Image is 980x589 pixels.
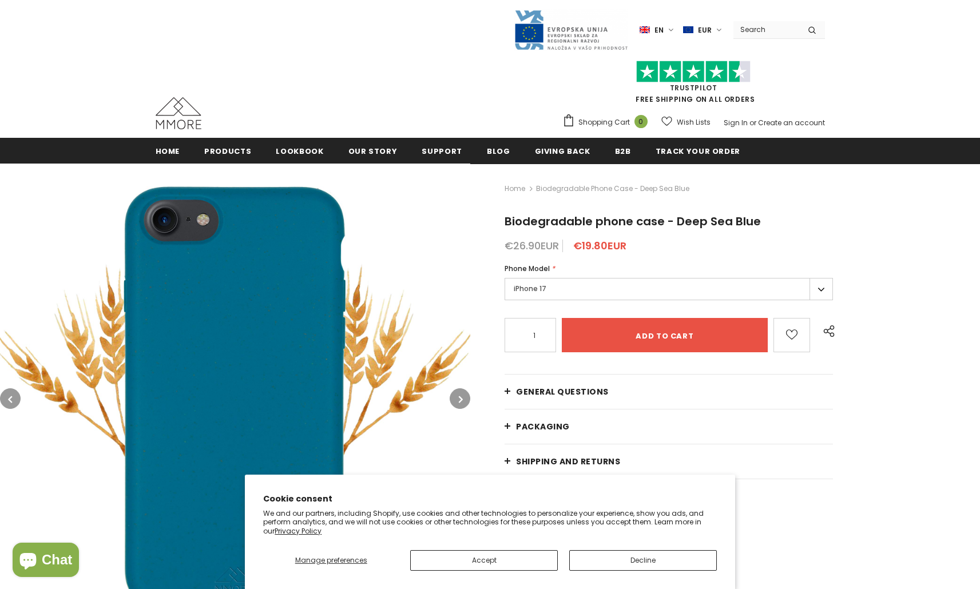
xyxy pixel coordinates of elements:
a: Shopping Cart 0 [562,114,653,131]
span: Biodegradable phone case - Deep Sea Blue [536,182,689,196]
a: Sign In [724,118,748,128]
button: Accept [410,550,558,571]
a: B2B [615,138,631,164]
span: or [749,118,756,128]
span: support [422,146,462,157]
a: Track your order [656,138,740,164]
span: Biodegradable phone case - Deep Sea Blue [505,213,761,229]
span: €26.90EUR [505,238,559,253]
a: PACKAGING [505,409,833,444]
a: Javni Razpis [514,25,628,34]
span: Home [156,146,180,157]
img: Javni Razpis [514,9,628,51]
span: Lookbook [276,146,323,157]
a: Home [156,138,180,164]
img: Trust Pilot Stars [636,61,751,83]
span: en [654,25,664,36]
input: Add to cart [562,318,767,352]
a: Trustpilot [670,83,717,93]
span: Shipping and returns [516,456,620,467]
p: We and our partners, including Shopify, use cookies and other technologies to personalize your ex... [263,509,717,536]
a: Wish Lists [661,112,711,132]
span: General Questions [516,386,609,397]
span: Track your order [656,146,740,157]
span: Products [204,146,251,157]
input: Search Site [733,21,799,38]
a: Home [505,182,525,196]
button: Manage preferences [263,550,399,571]
span: Wish Lists [677,117,711,128]
span: Our Story [348,146,398,157]
a: Shipping and returns [505,444,833,479]
span: FREE SHIPPING ON ALL ORDERS [562,66,825,104]
a: Products [204,138,251,164]
a: General Questions [505,375,833,409]
a: Our Story [348,138,398,164]
span: 0 [634,115,648,128]
a: Giving back [535,138,590,164]
span: EUR [698,25,712,36]
img: i-lang-1.png [640,25,650,35]
a: Blog [487,138,510,164]
inbox-online-store-chat: Shopify online store chat [9,543,82,580]
img: MMORE Cases [156,97,201,129]
a: Lookbook [276,138,323,164]
span: Phone Model [505,264,550,273]
span: Blog [487,146,510,157]
span: Manage preferences [295,555,367,565]
label: iPhone 17 [505,278,833,300]
span: B2B [615,146,631,157]
h2: Cookie consent [263,493,717,505]
span: Shopping Cart [578,117,630,128]
span: PACKAGING [516,421,570,432]
a: support [422,138,462,164]
a: Create an account [758,118,825,128]
span: €19.80EUR [573,238,626,253]
a: Privacy Policy [275,526,322,536]
button: Decline [569,550,717,571]
span: Giving back [535,146,590,157]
